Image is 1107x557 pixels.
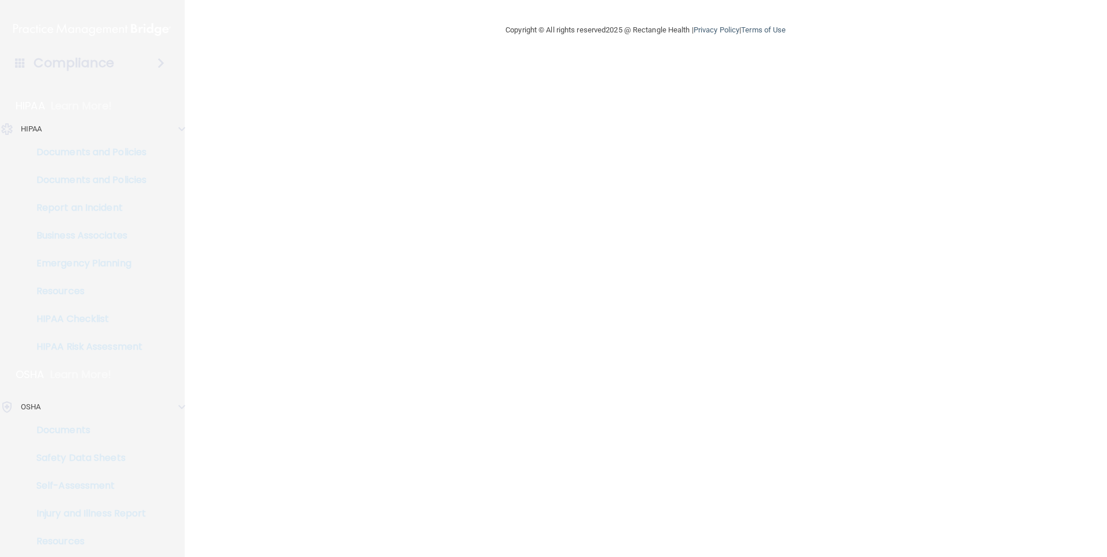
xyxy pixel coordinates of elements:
[51,99,112,113] p: Learn More!
[16,368,45,382] p: OSHA
[741,25,786,34] a: Terms of Use
[8,174,166,186] p: Documents and Policies
[8,536,166,547] p: Resources
[8,508,166,519] p: Injury and Illness Report
[434,12,857,49] div: Copyright © All rights reserved 2025 @ Rectangle Health | |
[16,99,45,113] p: HIPAA
[8,480,166,492] p: Self-Assessment
[694,25,739,34] a: Privacy Policy
[8,341,166,353] p: HIPAA Risk Assessment
[34,55,114,71] h4: Compliance
[8,313,166,325] p: HIPAA Checklist
[21,122,42,136] p: HIPAA
[8,258,166,269] p: Emergency Planning
[8,146,166,158] p: Documents and Policies
[50,368,112,382] p: Learn More!
[8,285,166,297] p: Resources
[13,18,171,41] img: PMB logo
[8,452,166,464] p: Safety Data Sheets
[8,230,166,241] p: Business Associates
[8,202,166,214] p: Report an Incident
[21,400,41,414] p: OSHA
[8,424,166,436] p: Documents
